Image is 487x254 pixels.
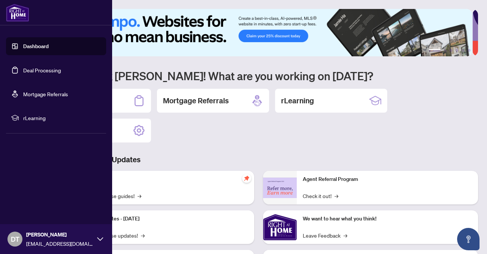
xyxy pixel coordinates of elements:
span: rLearning [23,114,101,122]
button: 2 [444,49,447,52]
button: 6 [468,49,471,52]
button: 5 [462,49,465,52]
h3: Brokerage & Industry Updates [39,154,478,165]
img: We want to hear what you think! [263,210,297,244]
h2: Mortgage Referrals [163,95,229,106]
a: Mortgage Referrals [23,91,68,97]
p: Platform Updates - [DATE] [78,215,248,223]
button: 3 [450,49,453,52]
a: Check it out!→ [303,192,338,200]
span: → [138,192,141,200]
span: → [335,192,338,200]
h2: rLearning [281,95,314,106]
span: [PERSON_NAME] [26,231,93,239]
img: Agent Referral Program [263,178,297,198]
a: Deal Processing [23,67,61,73]
button: 1 [429,49,441,52]
span: pushpin [242,174,251,183]
p: Self-Help [78,175,248,184]
span: → [343,231,347,239]
img: Slide 0 [39,9,472,56]
button: 4 [456,49,459,52]
h1: Welcome back [PERSON_NAME]! What are you working on [DATE]? [39,69,478,83]
span: [EMAIL_ADDRESS][DOMAIN_NAME] [26,239,93,248]
p: Agent Referral Program [303,175,472,184]
span: → [141,231,145,239]
button: Open asap [457,228,480,250]
img: logo [6,4,29,22]
a: Leave Feedback→ [303,231,347,239]
a: Dashboard [23,43,49,50]
span: DT [11,234,19,244]
p: We want to hear what you think! [303,215,472,223]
